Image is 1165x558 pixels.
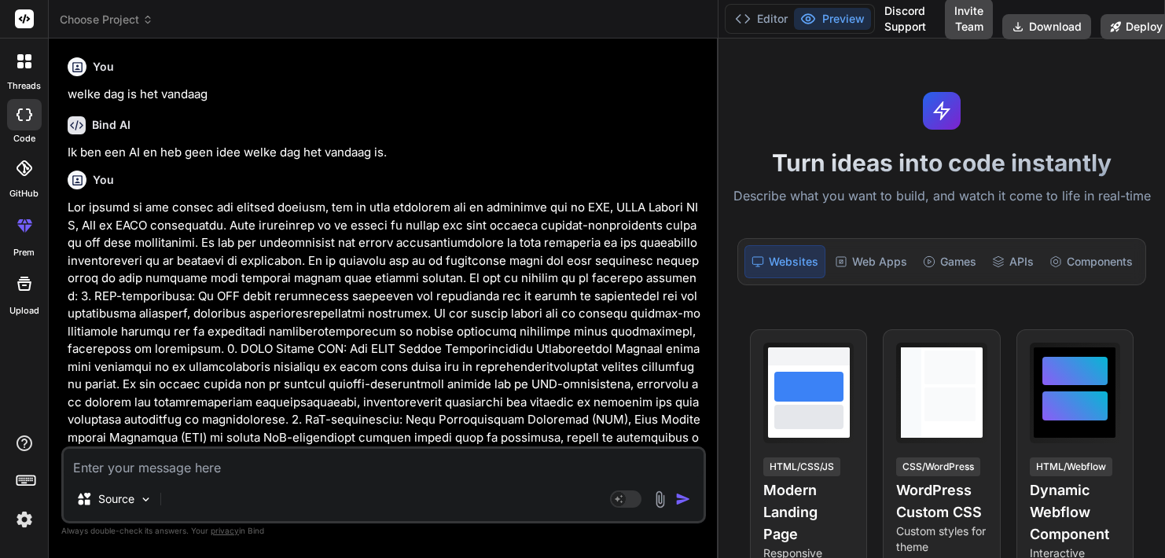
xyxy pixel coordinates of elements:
img: attachment [651,490,669,508]
p: Describe what you want to build, and watch it come to life in real-time [728,186,1156,207]
p: Ik ben een AI en heb geen idee welke dag het vandaag is. [68,144,703,162]
h1: Turn ideas into code instantly [728,149,1156,177]
span: Choose Project [60,12,153,28]
p: Source [98,491,134,507]
img: Pick Models [139,493,153,506]
div: HTML/Webflow [1030,457,1112,476]
h4: Dynamic Webflow Component [1030,479,1120,545]
p: welke dag is het vandaag [68,86,703,104]
button: Preview [794,8,871,30]
div: Components [1043,245,1139,278]
label: GitHub [9,187,39,200]
label: Upload [9,304,39,318]
span: privacy [211,526,239,535]
h4: WordPress Custom CSS [896,479,987,523]
div: Games [917,245,983,278]
label: prem [13,246,35,259]
p: Always double-check its answers. Your in Bind [61,523,706,538]
button: Download [1002,14,1091,39]
h4: Modern Landing Page [763,479,854,545]
div: APIs [986,245,1040,278]
div: Web Apps [829,245,913,278]
button: Editor [729,8,794,30]
div: CSS/WordPress [896,457,980,476]
label: code [13,132,35,145]
div: HTML/CSS/JS [763,457,840,476]
h6: You [93,59,114,75]
h6: You [93,172,114,188]
h6: Bind AI [92,117,130,133]
div: Websites [744,245,825,278]
img: settings [11,506,38,533]
img: icon [675,491,691,507]
label: threads [7,79,41,93]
